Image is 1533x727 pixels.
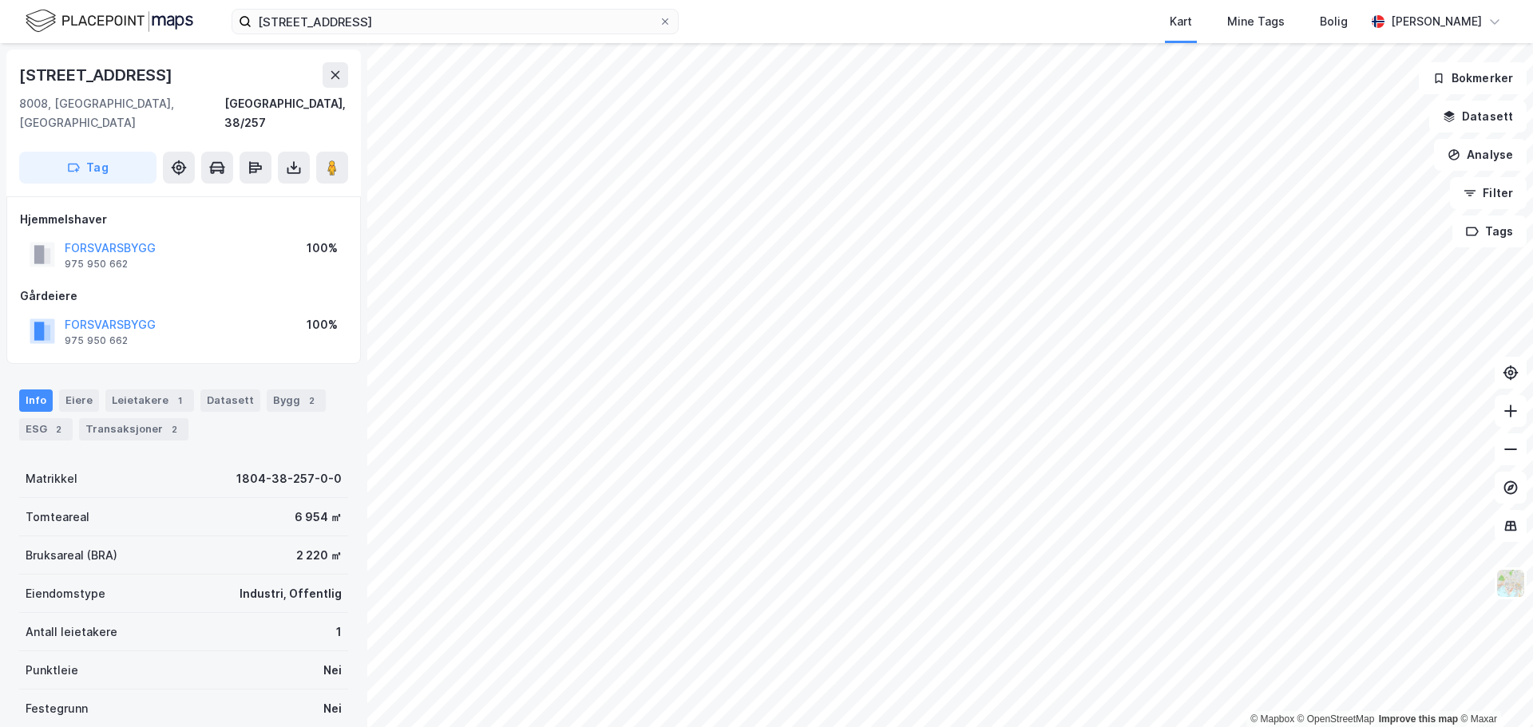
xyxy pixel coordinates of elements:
[79,418,188,441] div: Transaksjoner
[65,258,128,271] div: 975 950 662
[26,469,77,488] div: Matrikkel
[336,622,342,642] div: 1
[1429,101,1527,132] button: Datasett
[1379,713,1458,725] a: Improve this map
[323,699,342,718] div: Nei
[166,421,182,437] div: 2
[26,661,78,680] div: Punktleie
[252,10,659,34] input: Søk på adresse, matrikkel, gårdeiere, leietakere eller personer
[224,94,348,132] div: [GEOGRAPHIC_DATA], 38/257
[1450,177,1527,209] button: Filter
[1297,713,1375,725] a: OpenStreetMap
[26,508,89,527] div: Tomteareal
[19,94,224,132] div: 8008, [GEOGRAPHIC_DATA], [GEOGRAPHIC_DATA]
[1250,713,1294,725] a: Mapbox
[303,393,319,409] div: 2
[19,152,156,184] button: Tag
[26,584,105,603] div: Eiendomstype
[105,389,194,412] div: Leietakere
[1452,215,1527,247] button: Tags
[172,393,188,409] div: 1
[296,546,342,565] div: 2 220 ㎡
[323,661,342,680] div: Nei
[26,7,193,35] img: logo.f888ab2527a4732fd821a326f86c7f29.svg
[1453,650,1533,727] iframe: Chat Widget
[240,584,342,603] div: Industri, Offentlig
[1453,650,1533,727] div: Kontrollprogram for chat
[50,421,66,437] div: 2
[1419,62,1527,94] button: Bokmerker
[26,546,117,565] div: Bruksareal (BRA)
[236,469,342,488] div: 1804-38-257-0-0
[295,508,342,527] div: 6 954 ㎡
[19,418,73,441] div: ESG
[19,62,176,88] div: [STREET_ADDRESS]
[1434,139,1527,171] button: Analyse
[200,389,260,412] div: Datasett
[307,239,338,258] div: 100%
[19,389,53,412] div: Info
[26,622,117,642] div: Antall leietakere
[1320,12,1348,31] div: Bolig
[1495,568,1526,599] img: Z
[307,315,338,334] div: 100%
[267,389,326,412] div: Bygg
[20,286,347,306] div: Gårdeiere
[59,389,99,412] div: Eiere
[1391,12,1482,31] div: [PERSON_NAME]
[1170,12,1192,31] div: Kart
[26,699,88,718] div: Festegrunn
[65,334,128,347] div: 975 950 662
[1227,12,1285,31] div: Mine Tags
[20,210,347,229] div: Hjemmelshaver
